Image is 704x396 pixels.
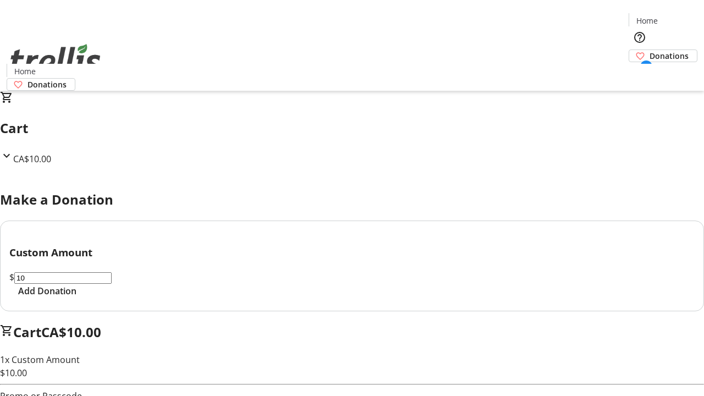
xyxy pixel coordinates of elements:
a: Donations [7,78,75,91]
button: Help [629,26,651,48]
img: Orient E2E Organization s9BTNrfZUc's Logo [7,32,105,87]
span: Home [14,65,36,77]
span: CA$10.00 [41,323,101,341]
span: Donations [650,50,689,62]
span: Home [636,15,658,26]
span: Donations [28,79,67,90]
span: Add Donation [18,284,76,298]
h3: Custom Amount [9,245,695,260]
button: Cart [629,62,651,84]
span: CA$10.00 [13,153,51,165]
a: Donations [629,50,697,62]
a: Home [7,65,42,77]
button: Add Donation [9,284,85,298]
a: Home [629,15,664,26]
input: Donation Amount [14,272,112,284]
span: $ [9,271,14,283]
